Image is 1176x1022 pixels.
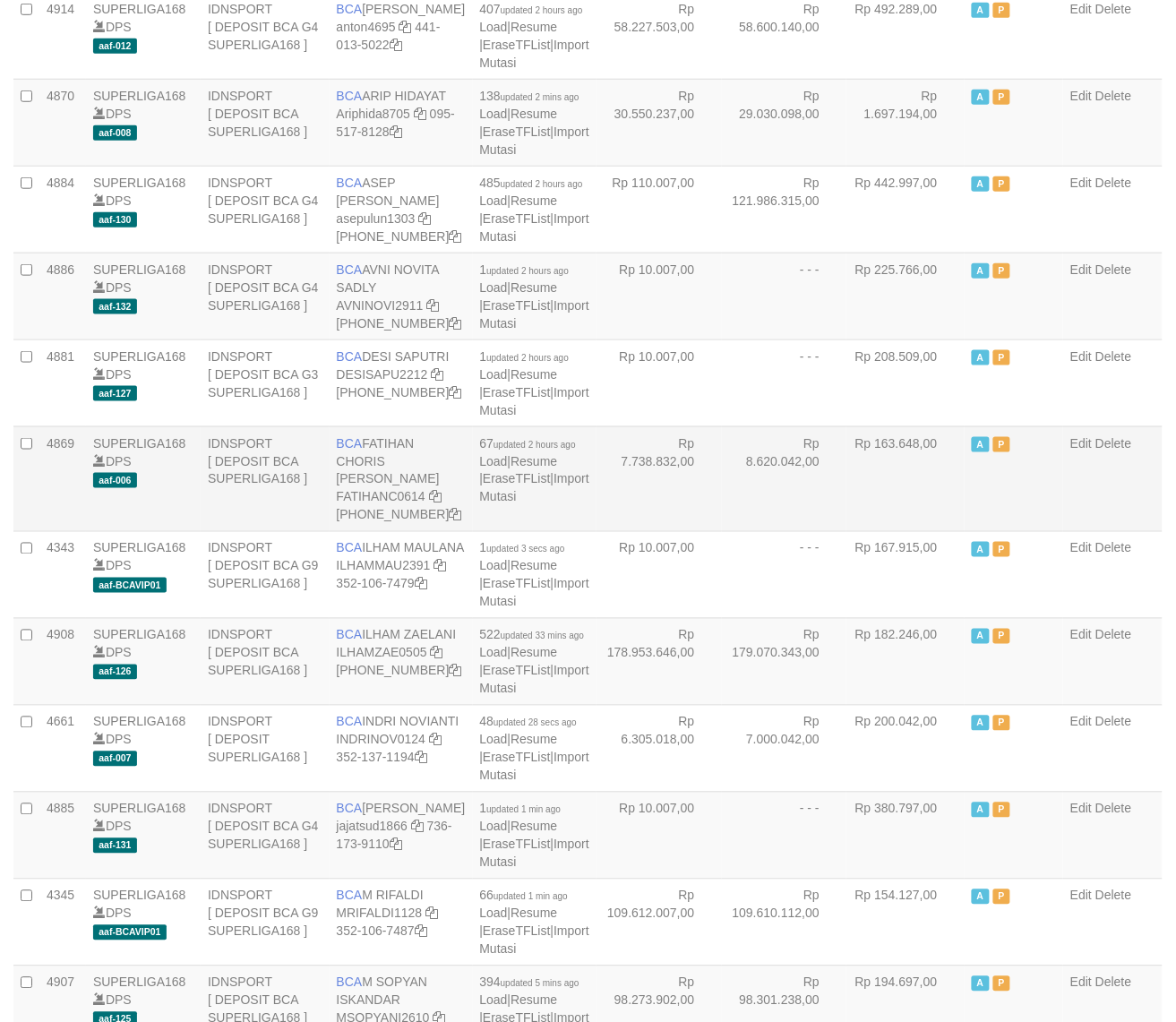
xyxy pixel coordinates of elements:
[86,792,201,879] td: DPS
[846,79,965,166] td: Rp 1.697.194,00
[972,176,990,192] span: Active
[93,578,167,593] span: aaf-BCAVIP01
[337,715,363,729] span: BCA
[390,837,402,852] a: Copy 7361739110 to clipboard
[993,716,1011,731] span: Paused
[337,211,416,226] a: asepulun1303
[93,299,137,314] span: aaf-132
[511,820,557,834] a: Resume
[494,718,577,728] span: updated 28 secs ago
[480,664,589,696] a: Import Mutasi
[511,107,557,121] a: Resume
[426,298,439,313] a: Copy AVNINOVI2911 to clipboard
[722,253,847,339] td: - - -
[483,211,550,226] a: EraseTFList
[846,705,965,792] td: Rp 200.042,00
[993,542,1011,557] span: Paused
[201,792,330,879] td: IDNSPORT [ DEPOSIT BCA G4 SUPERLIGA168 ]
[846,339,965,426] td: Rp 208.509,00
[93,925,167,940] span: aaf-BCAVIP01
[337,733,426,747] a: INDRINOV0124
[722,166,847,253] td: Rp 121.986.315,00
[1070,715,1092,729] a: Edit
[1070,975,1092,990] a: Edit
[337,349,363,364] span: BCA
[722,339,847,426] td: - - -
[483,751,550,765] a: EraseTFList
[39,79,86,166] td: 4870
[597,426,722,531] td: Rp 7.738.832,00
[480,577,589,609] a: Import Mutasi
[1095,89,1131,103] a: Delete
[450,508,462,522] a: Copy 4062281727 to clipboard
[337,2,363,16] span: BCA
[480,262,589,331] span: | | |
[330,253,473,339] td: AVNI NOVITA SADLY [PHONE_NUMBER]
[93,2,186,16] a: SUPERLIGA168
[434,559,447,573] a: Copy ILHAMMAU2391 to clipboard
[597,879,722,966] td: Rp 109.612.007,00
[722,792,847,879] td: - - -
[480,367,508,382] a: Load
[846,879,965,966] td: Rp 154.127,00
[39,531,86,618] td: 4343
[480,107,508,121] a: Load
[86,426,201,531] td: DPS
[972,90,990,105] span: Active
[480,193,508,208] a: Load
[1070,628,1092,642] a: Edit
[501,5,583,15] span: updated 2 hours ago
[483,577,550,591] a: EraseTFList
[1070,541,1092,555] a: Edit
[480,906,508,921] a: Load
[86,253,201,339] td: DPS
[337,628,363,642] span: BCA
[86,339,201,426] td: DPS
[972,263,990,279] span: Active
[1070,889,1092,903] a: Edit
[511,193,557,208] a: Resume
[480,628,585,642] span: 522
[337,820,408,834] a: jajatsud1866
[993,3,1011,18] span: Paused
[201,79,330,166] td: IDNSPORT [ DEPOSIT BCA SUPERLIGA168 ]
[480,349,570,364] span: 1
[993,437,1011,452] span: Paused
[337,490,425,504] a: FATIHANC0614
[93,386,137,401] span: aaf-127
[722,426,847,531] td: Rp 8.620.042,00
[972,716,990,731] span: Active
[1095,889,1131,903] a: Delete
[480,993,508,1008] a: Load
[1095,349,1131,364] a: Delete
[480,385,589,417] a: Import Mutasi
[486,266,569,276] span: updated 2 hours ago
[722,531,847,618] td: - - -
[722,618,847,705] td: Rp 179.070.343,00
[480,2,583,16] span: 407
[597,792,722,879] td: Rp 10.007,00
[39,705,86,792] td: 4661
[93,975,186,990] a: SUPERLIGA168
[93,176,186,190] a: SUPERLIGA168
[511,559,557,573] a: Resume
[501,631,584,641] span: updated 33 mins ago
[337,262,363,277] span: BCA
[480,924,589,957] a: Import Mutasi
[480,541,589,609] span: | | |
[39,618,86,705] td: 4908
[722,705,847,792] td: Rp 7.000.042,00
[418,211,431,226] a: Copy asepulun1303 to clipboard
[480,802,562,816] span: 1
[93,715,186,729] a: SUPERLIGA168
[330,879,473,966] td: M RIFALDI 352-106-7487
[1095,541,1131,555] a: Delete
[722,879,847,966] td: Rp 109.610.112,00
[330,166,473,253] td: ASEP [PERSON_NAME] [PHONE_NUMBER]
[993,889,1011,905] span: Paused
[480,176,589,244] span: | | |
[972,629,990,644] span: Active
[1070,2,1092,16] a: Edit
[93,541,186,555] a: SUPERLIGA168
[201,253,330,339] td: IDNSPORT [ DEPOSIT BCA G4 SUPERLIGA168 ]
